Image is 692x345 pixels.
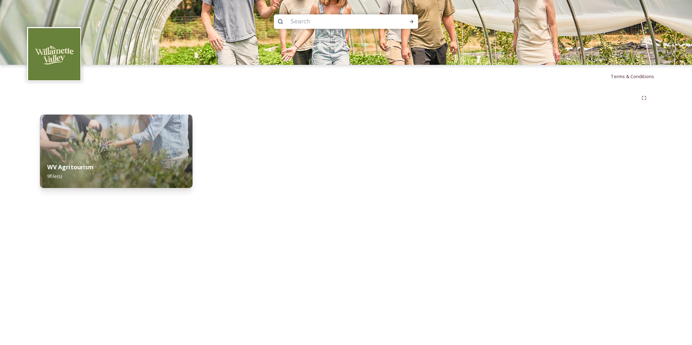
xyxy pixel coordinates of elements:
[47,173,62,179] span: 9 file(s)
[27,110,87,118] strong: [GEOGRAPHIC_DATA]
[287,14,386,30] input: Search
[611,73,654,80] span: Terms & Conditions
[27,92,87,118] span: Shared by:
[40,115,192,188] img: 728f46ae-cdeb-47b1-a560-8f6157a8aa24.jpg
[611,72,665,81] a: Terms & Conditions
[47,163,94,171] strong: WV Agritourism
[28,28,80,80] img: images.png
